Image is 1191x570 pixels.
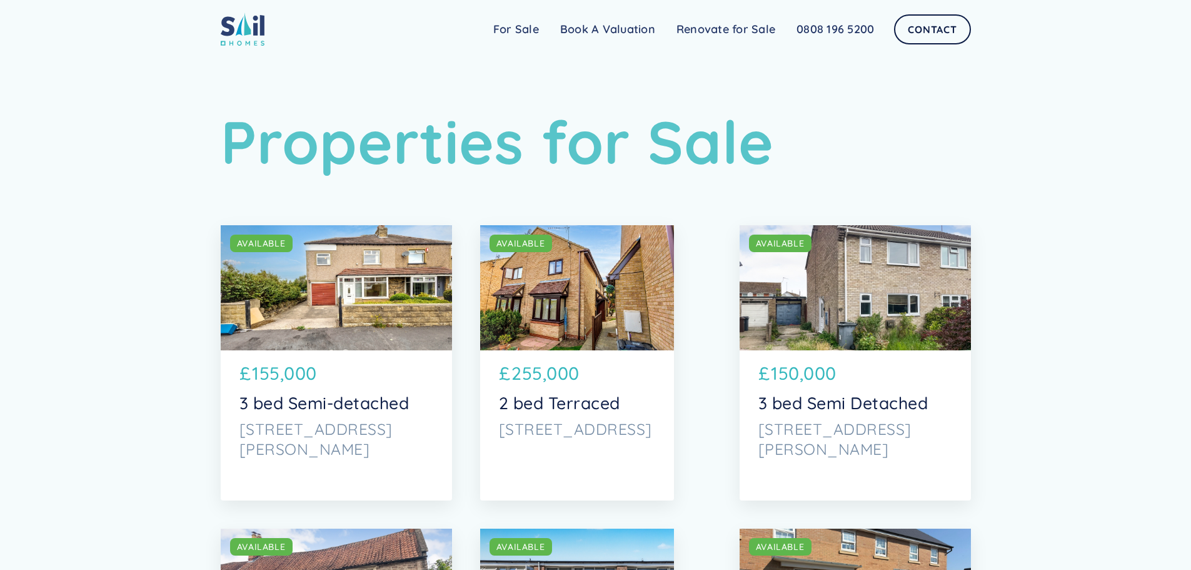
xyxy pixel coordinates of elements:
p: 3 bed Semi-detached [239,393,433,413]
a: For Sale [483,17,550,42]
p: [STREET_ADDRESS] [499,419,655,439]
a: Renovate for Sale [666,17,786,42]
p: 2 bed Terraced [499,393,655,413]
p: 155,000 [252,360,317,387]
a: 0808 196 5200 [786,17,885,42]
p: [STREET_ADDRESS][PERSON_NAME] [239,419,433,459]
a: AVAILABLE£150,0003 bed Semi Detached[STREET_ADDRESS][PERSON_NAME] [740,225,971,501]
p: 150,000 [771,360,837,387]
a: AVAILABLE£155,0003 bed Semi-detached[STREET_ADDRESS][PERSON_NAME] [221,225,452,501]
div: AVAILABLE [496,237,545,250]
a: Book A Valuation [550,17,666,42]
p: £ [499,360,511,387]
img: sail home logo colored [221,13,264,46]
p: 3 bed Semi Detached [758,393,952,413]
a: AVAILABLE£255,0002 bed Terraced[STREET_ADDRESS] [480,225,674,501]
p: 255,000 [511,360,580,387]
h1: Properties for Sale [221,106,971,178]
p: £ [758,360,770,387]
div: AVAILABLE [756,541,805,553]
div: AVAILABLE [237,237,286,250]
div: AVAILABLE [496,541,545,553]
div: AVAILABLE [756,237,805,250]
p: £ [239,360,251,387]
div: AVAILABLE [237,541,286,553]
p: [STREET_ADDRESS][PERSON_NAME] [758,419,952,459]
a: Contact [894,14,970,44]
